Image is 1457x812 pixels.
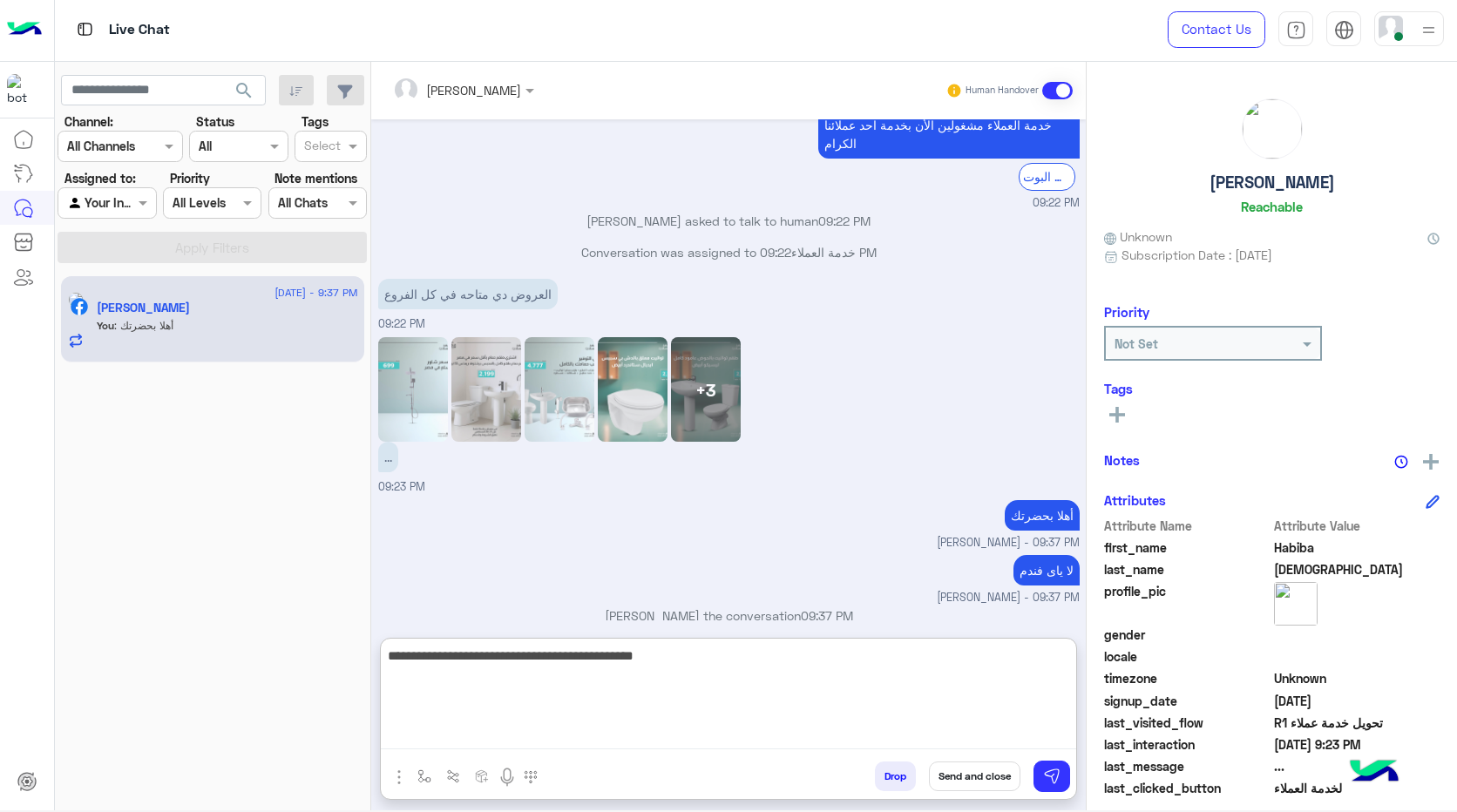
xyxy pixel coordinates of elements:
h5: Habiba Mohammed [97,301,190,315]
img: hulul-logo.png [1344,742,1405,803]
span: signup_date [1104,692,1271,710]
img: notes [1394,455,1408,469]
span: أهلا بحضرتك [114,319,173,332]
label: Status [196,112,234,131]
div: الرجوع الى البوت [1019,163,1075,190]
img: tab [1334,20,1354,40]
span: last_interaction [1104,735,1271,754]
label: Channel: [64,112,113,131]
p: Conversation was assigned to خدمة العملاء [378,243,1080,261]
span: You [97,319,114,332]
img: send attachment [389,767,410,788]
span: Subscription Date : [DATE] [1122,246,1272,264]
img: Logo [7,11,42,48]
a: tab [1278,11,1313,48]
button: search [223,75,266,112]
span: gender [1104,626,1271,644]
span: null [1274,626,1440,644]
span: last_name [1104,560,1271,579]
img: Image [378,337,448,442]
span: locale [1104,647,1271,666]
button: Drop [875,761,916,791]
span: Mohammed [1274,560,1440,579]
span: 2025-08-21T18:22:02.3Z [1274,692,1440,710]
span: Attribute Value [1274,517,1440,535]
h6: Priority [1104,304,1149,320]
img: Trigger scenario [446,769,460,783]
h6: Notes [1104,452,1140,468]
span: first_name [1104,538,1271,557]
img: Facebook [71,298,88,315]
span: Unknown [1274,669,1440,687]
h6: Tags [1104,381,1440,396]
span: 09:22 PM [1033,195,1080,212]
span: Habiba [1274,538,1440,557]
img: picture [1274,582,1318,626]
span: timezone [1104,669,1271,687]
button: Apply Filters [58,232,367,263]
h5: [PERSON_NAME] [1210,173,1335,193]
img: Image [598,337,668,442]
img: 322208621163248 [7,74,38,105]
img: picture [1243,99,1302,159]
img: create order [475,769,489,783]
label: Tags [302,112,329,131]
span: لخدمة العملاء [1274,779,1440,797]
span: search [234,80,254,101]
img: tab [74,18,96,40]
span: 09:22 PM [378,317,425,330]
span: 09:22 PM [760,245,877,260]
img: Image [451,337,521,442]
span: Attribute Name [1104,517,1271,535]
img: make a call [524,770,538,784]
div: +3 [671,337,741,442]
img: userImage [1379,16,1403,40]
span: last_visited_flow [1104,714,1271,732]
span: تحويل خدمة عملاء R1 [1274,714,1440,732]
img: send voice note [497,767,518,788]
span: 09:23 PM [378,480,425,493]
span: last_clicked_button [1104,779,1271,797]
small: Human Handover [966,84,1039,98]
p: 21/8/2025, 9:22 PM [378,279,558,309]
span: 09:37 PM [801,608,853,623]
img: send message [1043,768,1061,785]
span: 09:22 PM [818,213,871,228]
p: Live Chat [109,18,170,42]
span: Unknown [1104,227,1172,246]
p: 21/8/2025, 9:37 PM [1013,555,1080,585]
a: Contact Us [1168,11,1265,48]
label: Note mentions [274,169,357,187]
img: add [1423,454,1439,470]
div: Select [302,136,341,159]
span: profile_pic [1104,582,1271,622]
img: Image [525,337,594,442]
button: create order [468,761,497,790]
span: null [1274,647,1440,666]
label: Assigned to: [64,169,136,187]
h6: Reachable [1241,199,1303,214]
span: [PERSON_NAME] - 09:37 PM [937,590,1080,606]
span: ... [1274,757,1440,775]
span: [DATE] - 9:37 PM [274,285,357,301]
p: [PERSON_NAME] the conversation [378,606,1080,625]
span: 2025-08-21T18:23:13.891Z [1274,735,1440,754]
p: 21/8/2025, 9:23 PM [378,442,398,472]
button: Trigger scenario [439,761,468,790]
p: [PERSON_NAME] asked to talk to human [378,212,1080,230]
img: select flow [417,769,431,783]
h6: Attributes [1104,492,1166,508]
p: 21/8/2025, 9:37 PM [1005,500,1080,531]
button: select flow [410,761,439,790]
button: Send and close [929,761,1020,791]
img: picture [68,292,84,308]
label: Priority [170,169,210,187]
span: [PERSON_NAME] - 09:37 PM [937,535,1080,551]
img: profile [1418,19,1440,41]
img: tab [1286,20,1306,40]
span: last_message [1104,757,1271,775]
